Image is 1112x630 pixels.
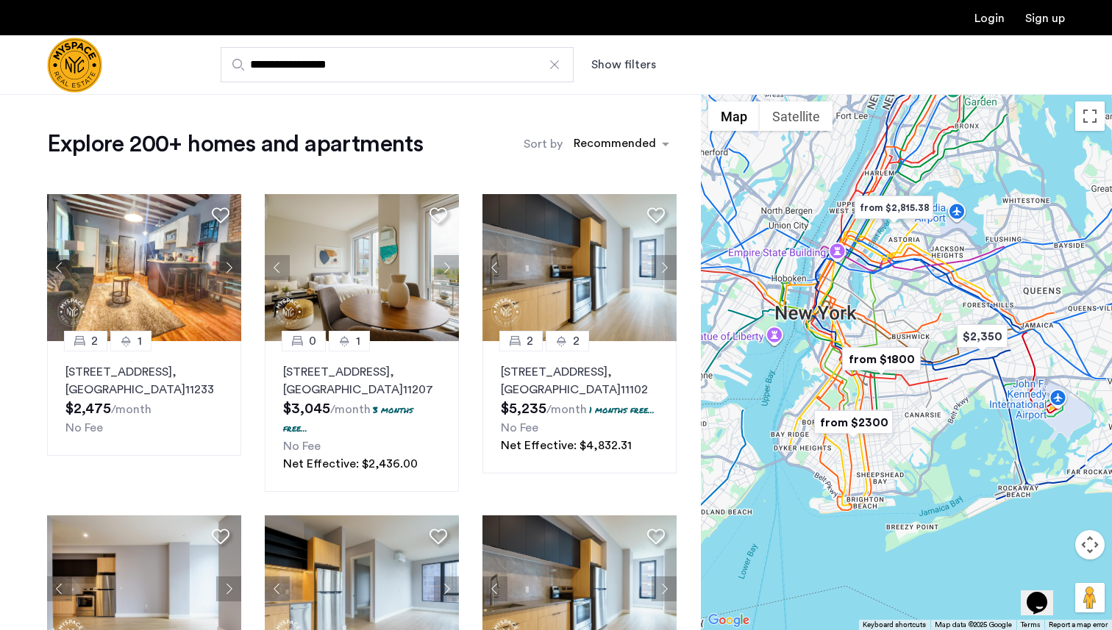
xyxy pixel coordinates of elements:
[849,191,939,224] div: from $2,815.38
[935,621,1012,629] span: Map data ©2025 Google
[1021,620,1040,630] a: Terms (opens in new tab)
[283,363,441,398] p: [STREET_ADDRESS] 11207
[283,401,330,416] span: $3,045
[652,255,677,280] button: Next apartment
[47,37,102,93] a: Cazamio Logo
[434,255,459,280] button: Next apartment
[47,576,72,601] button: Previous apartment
[524,135,563,153] label: Sort by
[221,47,574,82] input: Apartment Search
[283,440,321,452] span: No Fee
[482,255,507,280] button: Previous apartment
[501,440,632,451] span: Net Effective: $4,832.31
[951,320,1013,353] div: $2,350
[566,131,677,157] ng-select: sort-apartment
[47,341,241,456] a: 21[STREET_ADDRESS], [GEOGRAPHIC_DATA]11233No Fee
[482,576,507,601] button: Previous apartment
[589,404,655,416] p: 1 months free...
[356,332,360,350] span: 1
[65,401,111,416] span: $2,475
[1075,530,1105,559] button: Map camera controls
[216,255,241,280] button: Next apartment
[808,406,899,439] div: from $2300
[501,401,546,416] span: $5,235
[283,458,418,470] span: Net Effective: $2,436.00
[652,576,677,601] button: Next apartment
[863,620,926,630] button: Keyboard shortcuts
[1021,571,1068,615] iframe: chat widget
[265,194,459,341] img: 1997_638519001096654587.png
[1049,620,1108,630] a: Report a map error
[974,12,1005,24] a: Login
[47,255,72,280] button: Previous apartment
[65,363,223,398] p: [STREET_ADDRESS] 11233
[138,332,142,350] span: 1
[309,332,316,350] span: 0
[283,404,413,434] p: 3 months free...
[571,135,656,156] div: Recommended
[91,332,98,350] span: 2
[47,37,102,93] img: logo
[47,194,241,341] img: 1997_638660674255189691.jpeg
[482,341,677,473] a: 22[STREET_ADDRESS], [GEOGRAPHIC_DATA]111021 months free...No FeeNet Effective: $4,832.31
[482,194,677,341] img: 1997_638519968035243270.png
[434,576,459,601] button: Next apartment
[527,332,533,350] span: 2
[265,341,459,492] a: 01[STREET_ADDRESS], [GEOGRAPHIC_DATA]112073 months free...No FeeNet Effective: $2,436.00
[111,404,152,415] sub: /month
[1075,583,1105,612] button: Drag Pegman onto the map to open Street View
[573,332,580,350] span: 2
[330,404,371,415] sub: /month
[47,129,423,159] h1: Explore 200+ homes and apartments
[705,611,753,630] img: Google
[265,255,290,280] button: Previous apartment
[705,611,753,630] a: Open this area in Google Maps (opens a new window)
[708,101,760,131] button: Show street map
[501,422,538,434] span: No Fee
[65,422,103,434] span: No Fee
[1025,12,1065,24] a: Registration
[216,576,241,601] button: Next apartment
[546,404,587,415] sub: /month
[760,101,833,131] button: Show satellite imagery
[836,343,927,376] div: from $1800
[1075,101,1105,131] button: Toggle fullscreen view
[265,576,290,601] button: Previous apartment
[591,56,656,74] button: Show or hide filters
[501,363,658,398] p: [STREET_ADDRESS] 11102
